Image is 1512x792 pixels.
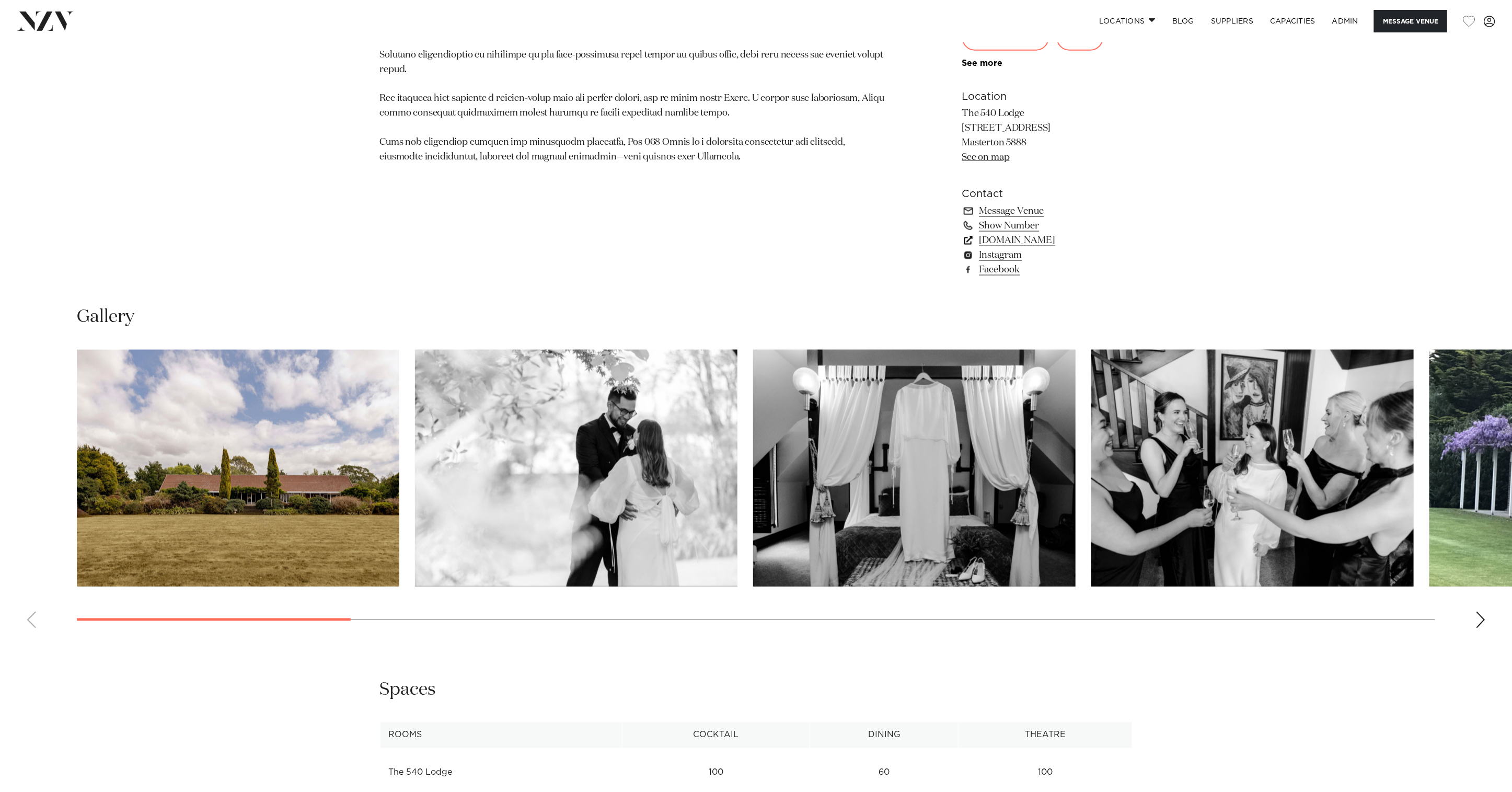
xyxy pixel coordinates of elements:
[962,89,1133,105] h6: Location
[380,760,622,786] td: The 540 Lodge
[1324,10,1367,32] a: ADMIN
[962,233,1133,248] a: [DOMAIN_NAME]
[962,248,1133,262] a: Instagram
[1091,350,1414,587] swiper-slide: 4 / 20
[1164,10,1203,32] a: BLOG
[415,350,737,587] swiper-slide: 2 / 20
[959,722,1132,748] th: Theatre
[962,204,1133,219] a: Message Venue
[1091,10,1164,32] a: Locations
[810,722,959,748] th: Dining
[962,186,1133,202] h6: Contact
[810,760,959,786] td: 60
[962,107,1133,165] p: The 540 Lodge [STREET_ADDRESS] Masterton 5888
[380,722,622,748] th: Rooms
[77,350,399,587] swiper-slide: 1 / 20
[17,12,74,30] img: nzv-logo.png
[1374,10,1447,32] button: Message Venue
[959,760,1132,786] td: 100
[962,219,1133,233] a: Show Number
[77,305,134,329] h2: Gallery
[962,153,1010,162] a: See on map
[622,760,810,786] td: 100
[753,350,1076,587] swiper-slide: 3 / 20
[622,722,810,748] th: Cocktail
[1262,10,1324,32] a: Capacities
[380,679,436,702] h2: Spaces
[962,262,1133,277] a: Facebook
[1203,10,1262,32] a: SUPPLIERS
